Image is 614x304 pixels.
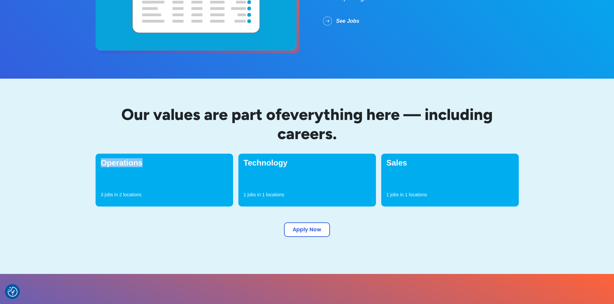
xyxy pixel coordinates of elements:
[96,105,519,143] h2: Our values are part of
[101,159,228,167] h4: Operations
[390,191,403,198] p: jobs in
[8,287,18,297] button: Consent Preferences
[277,105,493,143] span: everything here — including careers.
[284,222,330,237] a: Apply Now
[387,191,389,198] p: 1
[104,191,118,198] p: jobs in
[119,191,122,198] p: 2
[409,191,427,198] p: locations
[405,191,408,198] p: 1
[8,287,18,297] img: Revisit consent button
[101,191,103,198] p: 3
[266,191,284,198] p: locations
[387,159,513,167] h4: Sales
[244,191,246,198] p: 1
[323,13,370,30] a: See Jobs
[123,191,142,198] p: locations
[244,159,371,167] h4: Technology
[262,191,265,198] p: 1
[247,191,261,198] p: jobs in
